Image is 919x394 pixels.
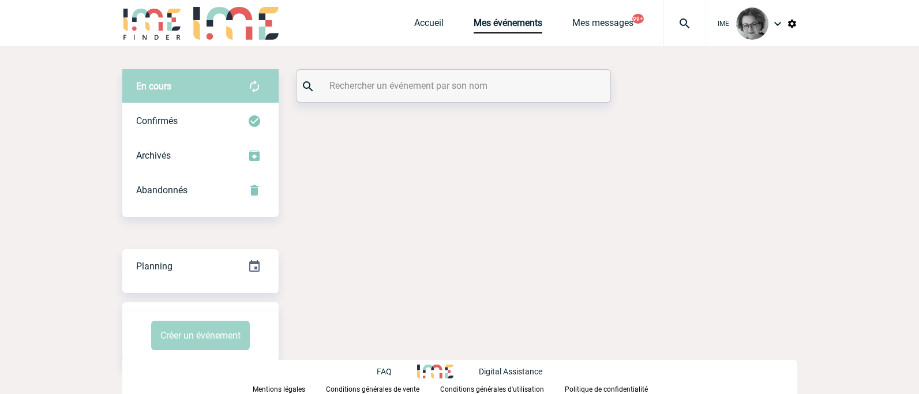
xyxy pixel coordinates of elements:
[122,69,279,104] div: Retrouvez ici tous vos évènements avant confirmation
[440,385,544,393] p: Conditions générales d'utilisation
[253,383,326,394] a: Mentions légales
[565,385,648,393] p: Politique de confidentialité
[122,173,279,208] div: Retrouvez ici tous vos événements annulés
[151,321,250,350] button: Créer un événement
[253,385,305,393] p: Mentions légales
[122,249,279,284] div: Retrouvez ici tous vos événements organisés par date et état d'avancement
[136,115,178,126] span: Confirmés
[572,17,633,33] a: Mes messages
[136,261,172,272] span: Planning
[414,17,444,33] a: Accueil
[122,7,182,40] img: IME-Finder
[440,383,565,394] a: Conditions générales d'utilisation
[122,249,279,283] a: Planning
[479,367,542,376] p: Digital Assistance
[377,365,417,376] a: FAQ
[326,383,440,394] a: Conditions générales de vente
[417,365,453,378] img: http://www.idealmeetingsevents.fr/
[377,367,392,376] p: FAQ
[136,185,187,196] span: Abandonnés
[136,81,171,92] span: En cours
[718,20,729,28] span: IME
[736,7,768,40] img: 101028-0.jpg
[632,14,644,24] button: 99+
[136,150,171,161] span: Archivés
[327,77,583,94] input: Rechercher un événement par son nom
[474,17,542,33] a: Mes événements
[565,383,666,394] a: Politique de confidentialité
[326,385,419,393] p: Conditions générales de vente
[122,138,279,173] div: Retrouvez ici tous les événements que vous avez décidé d'archiver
